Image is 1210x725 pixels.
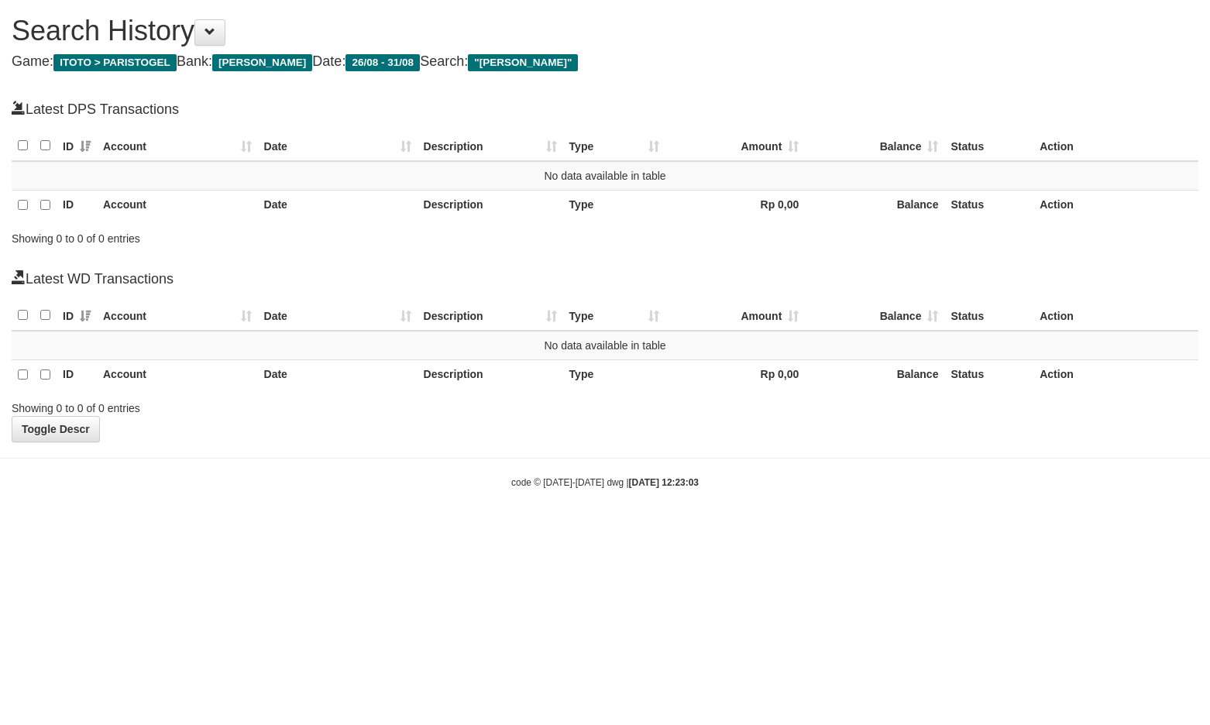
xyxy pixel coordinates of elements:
[1033,131,1198,161] th: Action
[12,100,1198,118] h4: Latest DPS Transactions
[12,15,1198,46] h1: Search History
[665,131,805,161] th: Amount: activate to sort column ascending
[1033,359,1198,390] th: Action
[97,359,258,390] th: Account
[12,331,1198,360] td: No data available in table
[1033,301,1198,331] th: Action
[805,131,944,161] th: Balance: activate to sort column ascending
[665,301,805,331] th: Amount: activate to sort column ascending
[418,191,563,221] th: Description
[97,131,258,161] th: Account: activate to sort column ascending
[944,191,1033,221] th: Status
[805,359,944,390] th: Balance
[12,416,100,442] a: Toggle Descr
[563,191,666,221] th: Type
[805,301,944,331] th: Balance: activate to sort column ascending
[944,301,1033,331] th: Status
[12,225,493,246] div: Showing 0 to 0 of 0 entries
[53,54,177,71] span: ITOTO > PARISTOGEL
[563,131,666,161] th: Type: activate to sort column ascending
[57,301,97,331] th: ID: activate to sort column ascending
[97,301,258,331] th: Account: activate to sort column ascending
[258,359,418,390] th: Date
[805,191,944,221] th: Balance
[468,54,578,71] span: "[PERSON_NAME]"
[12,270,1198,287] h4: Latest WD Transactions
[57,359,97,390] th: ID
[418,131,563,161] th: Description: activate to sort column ascending
[665,359,805,390] th: Rp 0,00
[563,359,666,390] th: Type
[258,191,418,221] th: Date
[418,301,563,331] th: Description: activate to sort column ascending
[665,191,805,221] th: Rp 0,00
[418,359,563,390] th: Description
[1033,191,1198,221] th: Action
[212,54,312,71] span: [PERSON_NAME]
[944,359,1033,390] th: Status
[345,54,420,71] span: 26/08 - 31/08
[629,477,699,488] strong: [DATE] 12:23:03
[12,161,1198,191] td: No data available in table
[944,131,1033,161] th: Status
[12,394,493,416] div: Showing 0 to 0 of 0 entries
[57,191,97,221] th: ID
[97,191,258,221] th: Account
[258,131,418,161] th: Date: activate to sort column ascending
[511,477,699,488] small: code © [DATE]-[DATE] dwg |
[57,131,97,161] th: ID: activate to sort column ascending
[258,301,418,331] th: Date: activate to sort column ascending
[12,54,1198,70] h4: Game: Bank: Date: Search:
[563,301,666,331] th: Type: activate to sort column ascending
